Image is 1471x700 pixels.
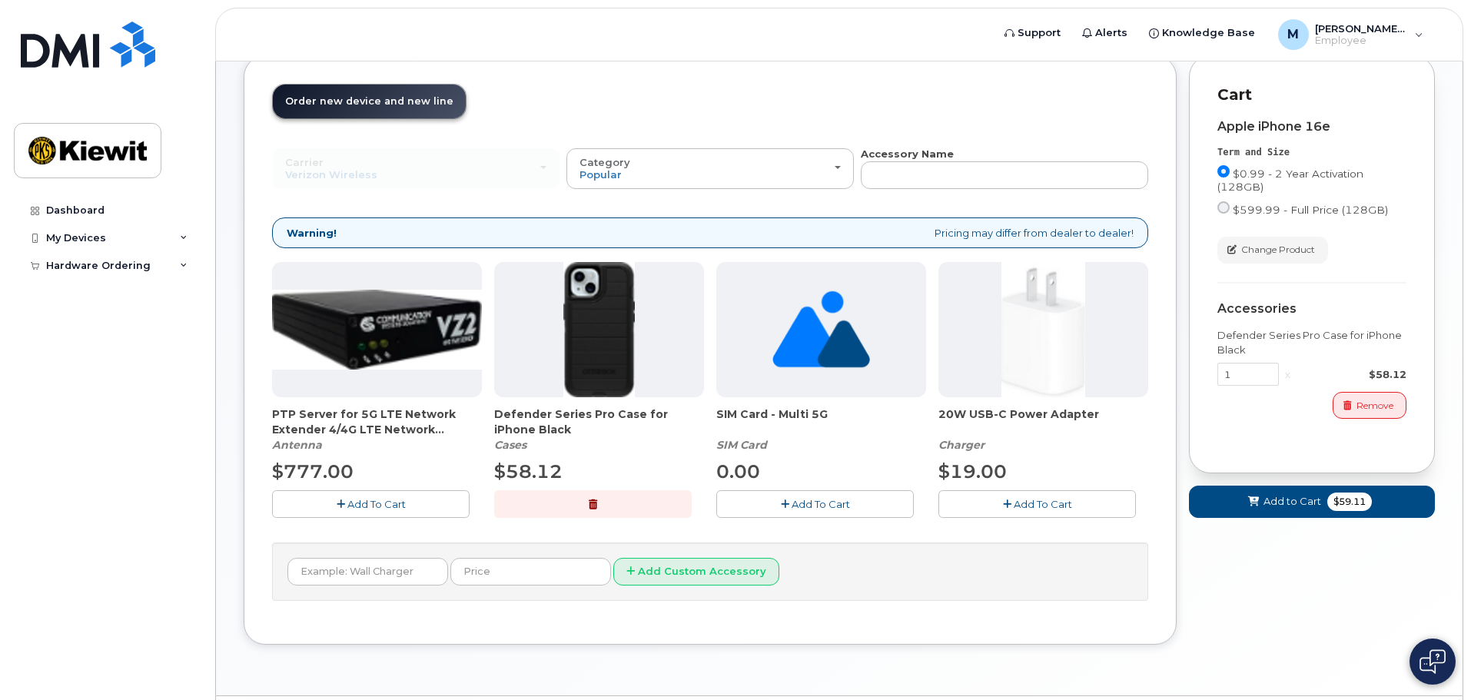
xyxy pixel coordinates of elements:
[938,406,1148,453] div: 20W USB-C Power Adapter
[1333,392,1406,419] button: Remove
[1315,35,1407,47] span: Employee
[285,95,453,107] span: Order new device and new line
[494,406,704,437] span: Defender Series Pro Case for iPhone Black
[1217,165,1230,177] input: $0.99 - 2 Year Activation (128GB)
[772,262,870,397] img: no_image_found-2caef05468ed5679b831cfe6fc140e25e0c280774317ffc20a367ab7fd17291e.png
[716,438,767,452] em: SIM Card
[716,490,914,517] button: Add To Cart
[1263,494,1321,509] span: Add to Cart
[938,438,985,452] em: Charger
[1014,498,1072,510] span: Add To Cart
[1217,328,1406,357] div: Defender Series Pro Case for iPhone Black
[1233,204,1388,216] span: $599.99 - Full Price (128GB)
[1001,262,1085,397] img: apple20w.jpg
[347,498,406,510] span: Add To Cart
[1315,22,1407,35] span: [PERSON_NAME].[PERSON_NAME]
[579,168,622,181] span: Popular
[938,460,1007,483] span: $19.00
[1217,237,1328,264] button: Change Product
[272,460,354,483] span: $777.00
[1356,399,1393,413] span: Remove
[1279,367,1297,382] div: x
[792,498,850,510] span: Add To Cart
[861,148,954,160] strong: Accessory Name
[272,217,1148,249] div: Pricing may differ from dealer to dealer!
[1217,302,1406,316] div: Accessories
[1138,18,1266,48] a: Knowledge Base
[716,406,926,437] span: SIM Card - Multi 5G
[494,438,526,452] em: Cases
[1018,25,1061,41] span: Support
[1217,201,1230,214] input: $599.99 - Full Price (128GB)
[579,156,630,168] span: Category
[272,438,322,452] em: Antenna
[563,262,636,397] img: defenderiphone14.png
[1095,25,1127,41] span: Alerts
[1241,243,1315,257] span: Change Product
[1267,19,1434,50] div: Michael.Schmaus
[1189,486,1435,517] button: Add to Cart $59.11
[272,406,482,437] span: PTP Server for 5G LTE Network Extender 4/4G LTE Network Extender 3
[1297,367,1406,382] div: $58.12
[1327,493,1372,511] span: $59.11
[1217,146,1406,159] div: Term and Size
[1420,649,1446,674] img: Open chat
[450,558,611,586] input: Price
[272,490,470,517] button: Add To Cart
[1217,84,1406,106] p: Cart
[994,18,1071,48] a: Support
[287,226,337,241] strong: Warning!
[566,148,854,188] button: Category Popular
[613,558,779,586] button: Add Custom Accessory
[1217,120,1406,134] div: Apple iPhone 16e
[287,558,448,586] input: Example: Wall Charger
[938,490,1136,517] button: Add To Cart
[1217,168,1363,193] span: $0.99 - 2 Year Activation (128GB)
[494,460,563,483] span: $58.12
[1287,25,1299,44] span: M
[716,460,760,483] span: 0.00
[938,406,1148,437] span: 20W USB-C Power Adapter
[272,290,482,370] img: Casa_Sysem.png
[1162,25,1255,41] span: Knowledge Base
[716,406,926,453] div: SIM Card - Multi 5G
[1071,18,1138,48] a: Alerts
[272,406,482,453] div: PTP Server for 5G LTE Network Extender 4/4G LTE Network Extender 3
[494,406,704,453] div: Defender Series Pro Case for iPhone Black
